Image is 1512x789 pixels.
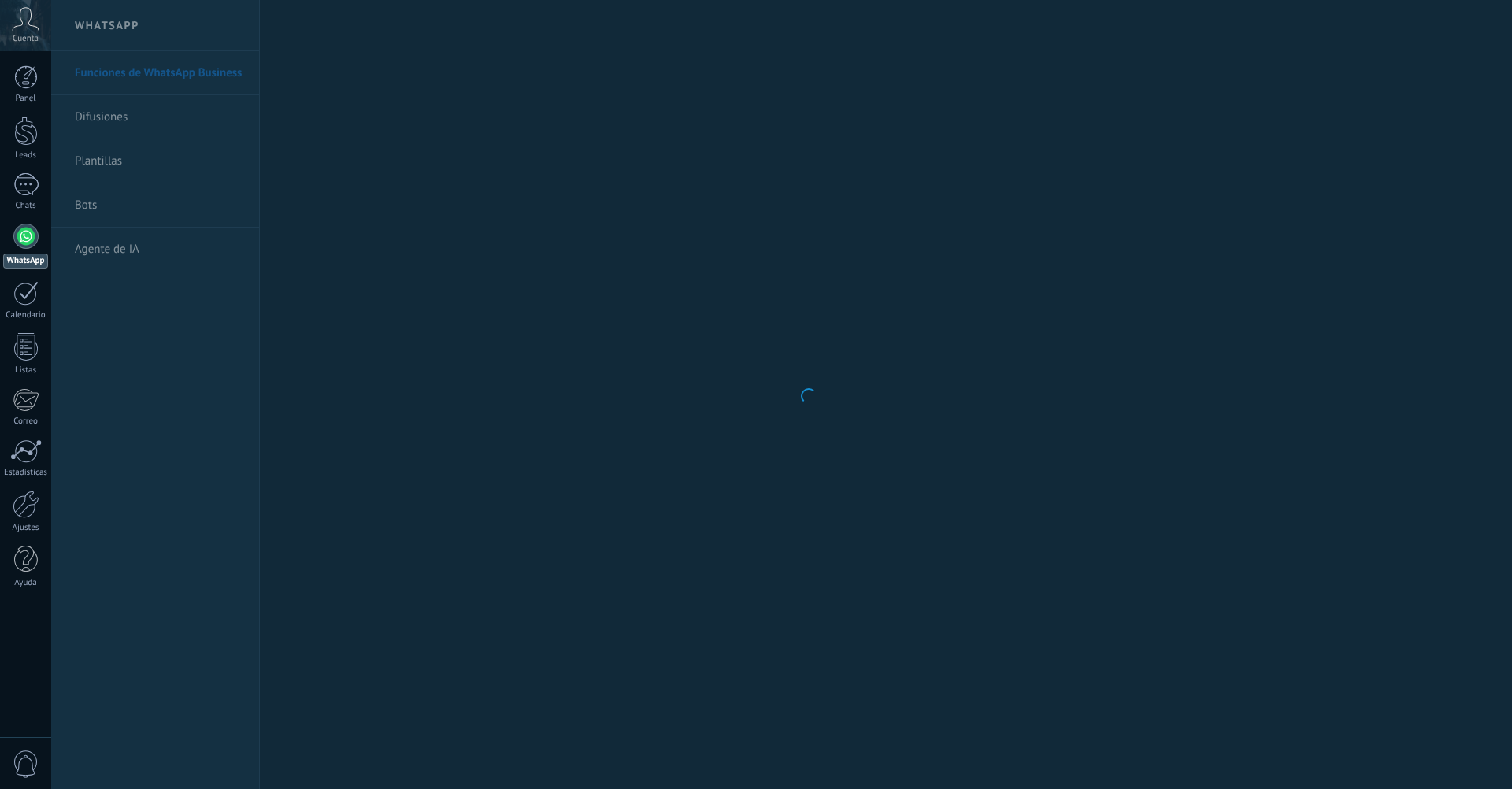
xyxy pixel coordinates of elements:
div: Ajustes [3,523,49,533]
div: Listas [3,365,49,376]
span: Cuenta [13,34,39,44]
div: WhatsApp [3,254,48,269]
div: Ayuda [3,578,49,588]
div: Leads [3,150,49,161]
div: Estadísticas [3,468,49,478]
div: Correo [3,417,49,427]
div: Panel [3,94,49,104]
div: Chats [3,201,49,211]
div: Calendario [3,310,49,320]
